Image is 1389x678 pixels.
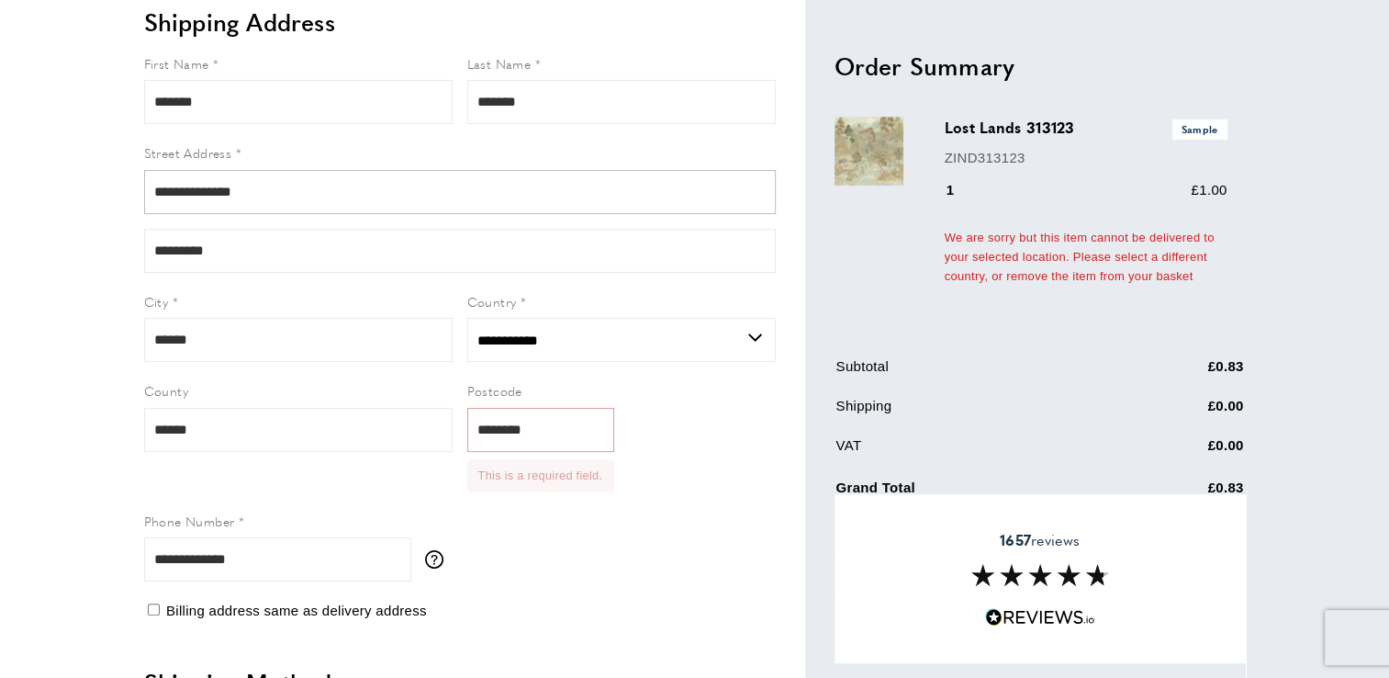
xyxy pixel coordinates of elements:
[425,550,453,569] button: More information
[478,467,603,485] li: This is a required field.
[945,180,980,202] div: 1
[835,50,1246,83] h2: Order Summary
[1117,474,1244,514] td: £0.83
[144,381,188,400] span: County
[1117,395,1244,431] td: £0.00
[945,147,1227,169] p: ZIND313123
[836,395,1115,431] td: Shipping
[144,512,235,530] span: Phone Number
[945,118,1227,140] h3: Lost Lands 313123
[166,603,427,618] span: Billing address same as delivery address
[971,565,1109,587] img: Reviews section
[836,435,1115,470] td: VAT
[835,118,903,186] img: Lost Lands 313123
[1000,529,1031,550] strong: 1657
[1191,183,1227,198] span: £1.00
[836,474,1115,514] td: Grand Total
[1117,435,1244,470] td: £0.00
[144,292,169,311] span: City
[467,54,532,73] span: Last Name
[1000,531,1080,549] span: reviews
[144,143,232,162] span: Street Address
[985,609,1095,627] img: Reviews.io 5 stars
[144,6,776,39] h2: Shipping Address
[467,381,522,400] span: Postcode
[945,230,1227,287] div: We are sorry but this item cannot be delivered to your selected location. Please select a differe...
[148,604,160,616] input: Billing address same as delivery address
[144,54,209,73] span: First Name
[1117,356,1244,391] td: £0.83
[1172,120,1227,140] span: Sample
[467,292,517,311] span: Country
[836,356,1115,391] td: Subtotal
